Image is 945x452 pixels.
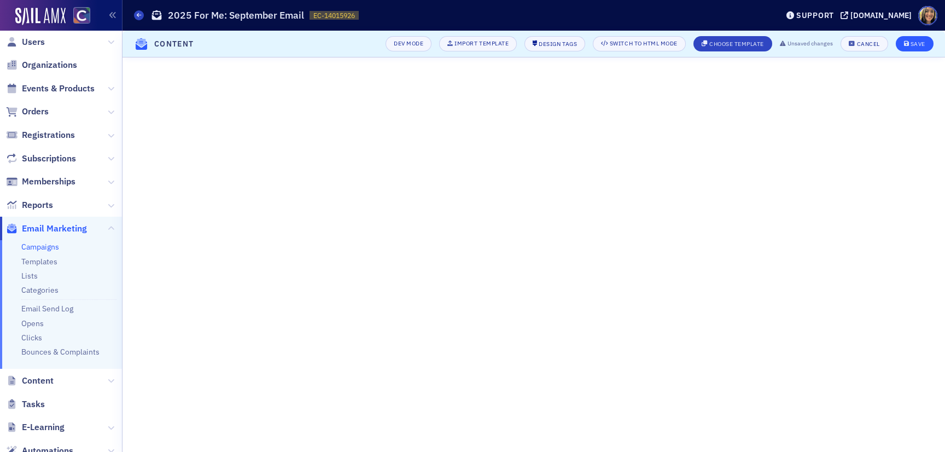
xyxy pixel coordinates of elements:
[454,40,509,47] div: Import Template
[439,36,517,51] button: Import Template
[22,106,49,118] span: Orders
[911,41,925,47] div: Save
[6,36,45,48] a: Users
[796,10,834,20] div: Support
[22,36,45,48] span: Users
[313,11,355,20] span: EC-14015926
[709,41,764,47] div: Choose Template
[693,36,772,51] button: Choose Template
[21,347,100,357] a: Bounces & Complaints
[22,129,75,141] span: Registrations
[6,176,75,188] a: Memberships
[6,153,76,165] a: Subscriptions
[896,36,934,51] button: Save
[787,39,833,48] span: Unsaved changes
[22,398,45,410] span: Tasks
[154,38,194,50] h4: Content
[66,7,90,26] a: View Homepage
[22,375,54,387] span: Content
[21,285,59,295] a: Categories
[6,59,77,71] a: Organizations
[21,304,73,314] a: Email Send Log
[593,36,686,51] button: Switch to HTML Mode
[15,8,66,25] img: SailAMX
[857,41,880,47] div: Cancel
[6,375,54,387] a: Content
[168,9,304,22] h1: 2025 For Me: September Email
[918,6,937,25] span: Profile
[22,153,76,165] span: Subscriptions
[841,36,888,51] button: Cancel
[22,83,95,95] span: Events & Products
[22,176,75,188] span: Memberships
[22,421,65,433] span: E-Learning
[21,333,42,343] a: Clicks
[21,318,44,328] a: Opens
[21,271,38,281] a: Lists
[841,11,915,19] button: [DOMAIN_NAME]
[22,199,53,211] span: Reports
[73,7,90,24] img: SailAMX
[524,36,585,51] button: Design Tags
[850,10,912,20] div: [DOMAIN_NAME]
[21,257,57,266] a: Templates
[539,41,577,47] div: Design Tags
[22,223,87,235] span: Email Marketing
[21,242,59,252] a: Campaigns
[6,223,87,235] a: Email Marketing
[6,129,75,141] a: Registrations
[6,421,65,433] a: E-Learning
[6,398,45,410] a: Tasks
[610,40,678,47] div: Switch to HTML Mode
[6,106,49,118] a: Orders
[6,199,53,211] a: Reports
[22,59,77,71] span: Organizations
[386,36,431,51] button: Dev Mode
[6,83,95,95] a: Events & Products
